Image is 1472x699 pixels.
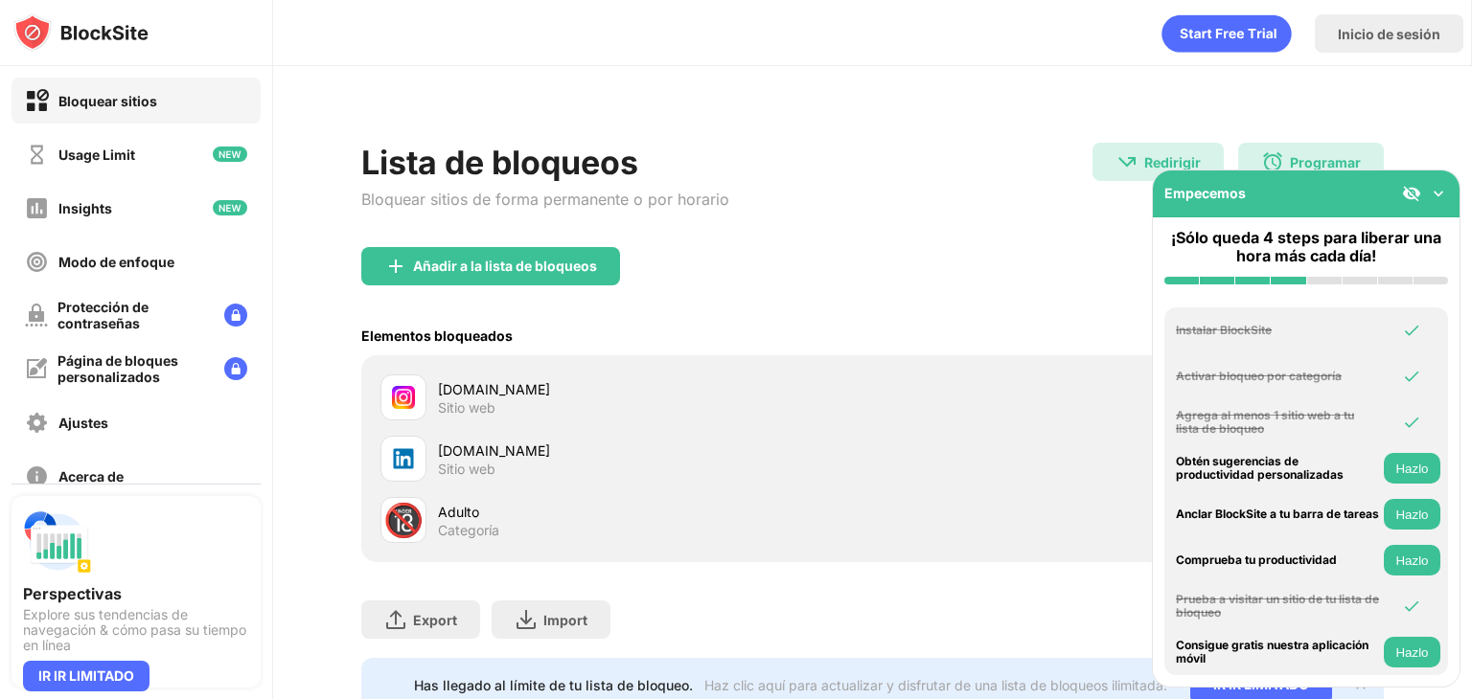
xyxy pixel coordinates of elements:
img: push-insights.svg [23,507,92,576]
div: ¡Sólo queda 4 steps para liberar una hora más cada día! [1164,229,1448,265]
div: Has llegado al límite de tu lista de bloqueo. [414,677,693,693]
img: omni-check.svg [1402,321,1421,340]
div: Usage Limit [58,147,135,163]
img: block-on.svg [25,89,49,113]
img: omni-check.svg [1402,413,1421,432]
div: IR IR LIMITADO [23,661,149,691]
div: Elementos bloqueados [361,327,513,344]
img: settings-off.svg [25,411,49,435]
div: Redirigir [1144,154,1201,170]
div: Anclar BlockSite a tu barra de tareas [1176,507,1379,521]
div: 🔞 [383,501,424,540]
div: Sitio web [438,399,495,417]
img: omni-check.svg [1402,367,1421,386]
div: Obtén sugerencias de productividad personalizadas [1176,455,1379,483]
div: Página de bloques personalizados [57,352,209,385]
div: Empecemos [1164,185,1246,201]
div: Bloquear sitios [58,93,157,109]
div: Comprueba tu productividad [1176,553,1379,567]
img: new-icon.svg [213,147,247,162]
div: Adulto [438,502,872,522]
button: Hazlo [1384,637,1440,667]
div: Protección de contraseñas [57,299,209,331]
div: Export [413,612,457,628]
img: favicons [392,447,415,470]
div: Acerca de [58,468,124,485]
img: about-off.svg [25,464,49,488]
img: insights-off.svg [25,196,49,220]
img: time-usage-off.svg [25,143,49,167]
div: [DOMAIN_NAME] [438,379,872,399]
img: omni-check.svg [1402,597,1421,616]
div: [DOMAIN_NAME] [438,440,872,461]
img: logo-blocksite.svg [13,13,149,52]
img: favicons [392,386,415,409]
div: Import [543,612,587,628]
button: Hazlo [1384,545,1440,575]
div: Explore sus tendencias de navegación & cómo pasa su tiempo en línea [23,607,249,653]
div: Sitio web [438,461,495,478]
div: Modo de enfoque [58,254,174,270]
div: Prueba a visitar un sitio de tu lista de bloqueo [1176,593,1379,620]
div: Instalar BlockSite [1176,324,1379,337]
div: Ajustes [58,415,108,431]
img: eye-not-visible.svg [1402,184,1421,203]
img: new-icon.svg [213,200,247,215]
div: Perspectivas [23,584,249,603]
img: focus-off.svg [25,250,49,274]
div: Consigue gratis nuestra aplicación móvil [1176,639,1379,666]
div: Haz clic aquí para actualizar y disfrutar de una lista de bloqueos ilimitada. [704,677,1167,693]
img: lock-menu.svg [224,304,247,327]
div: Agrega al menos 1 sitio web a tu lista de bloqueo [1176,409,1379,437]
div: Añadir a la lista de bloqueos [413,259,597,274]
img: omni-setup-toggle.svg [1429,184,1448,203]
div: Lista de bloqueos [361,143,729,182]
div: Bloquear sitios de forma permanente o por horario [361,190,729,209]
button: Hazlo [1384,499,1440,530]
div: animation [1161,14,1292,53]
div: Activar bloqueo por categoría [1176,370,1379,383]
img: password-protection-off.svg [25,304,48,327]
div: Insights [58,200,112,216]
div: Inicio de sesión [1338,26,1440,42]
img: customize-block-page-off.svg [25,357,48,380]
button: Hazlo [1384,453,1440,484]
div: Programar [1290,154,1361,170]
div: Categoría [438,522,499,539]
img: lock-menu.svg [224,357,247,380]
